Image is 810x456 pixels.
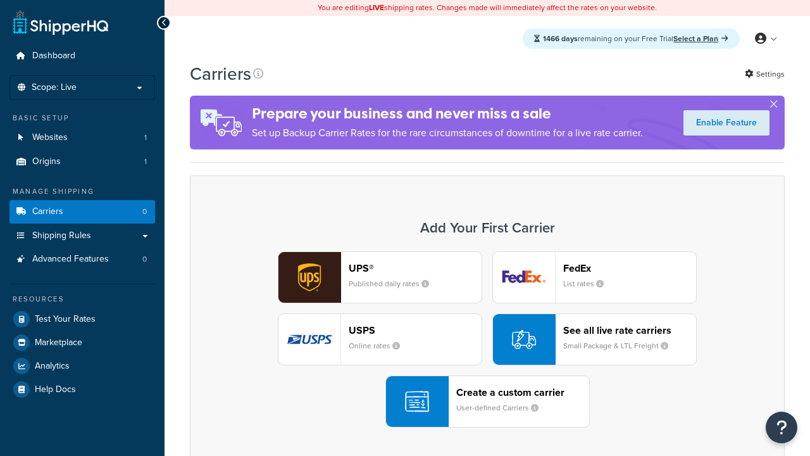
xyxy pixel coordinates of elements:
li: Carriers [9,200,155,224]
strong: 1466 days [543,33,578,44]
a: Settings [745,65,785,83]
span: Advanced Features [32,254,109,265]
img: ups logo [278,252,340,303]
small: Published daily rates [349,278,439,289]
a: Origins 1 [9,150,155,174]
p: Set up Backup Carrier Rates for the rare circumstances of downtime for a live rate carrier. [252,124,643,142]
img: usps logo [278,314,340,365]
li: Websites [9,126,155,149]
b: LIVE [369,2,384,13]
span: 1 [144,156,147,167]
span: 0 [142,206,147,217]
li: Origins [9,150,155,174]
span: 0 [142,254,147,265]
header: USPS [349,324,482,336]
a: Shipping Rules [9,224,155,248]
a: Advanced Features 0 [9,248,155,271]
span: Scope: Live [32,82,77,93]
img: fedEx logo [493,252,555,303]
button: ups logoUPS®Published daily rates [278,251,482,303]
img: icon-carrier-liverate-becf4550.svg [512,327,536,351]
header: Create a custom carrier [456,386,589,398]
h1: Carriers [190,61,251,86]
a: Websites 1 [9,126,155,149]
span: Test Your Rates [35,314,96,325]
small: User-defined Carriers [456,402,549,414]
a: Test Your Rates [9,308,155,331]
small: Small Package & LTL Freight [563,340,678,351]
span: Shipping Rules [32,231,91,241]
span: 1 [144,132,147,143]
div: remaining on your Free Trial [523,28,740,49]
button: Open Resource Center [766,412,797,443]
h4: Prepare your business and never miss a sale [252,103,643,124]
span: Websites [32,132,68,143]
header: See all live rate carriers [563,324,696,336]
small: Online rates [349,340,410,351]
button: usps logoUSPSOnline rates [278,313,482,365]
li: Advanced Features [9,248,155,271]
img: icon-carrier-custom-c93b8a24.svg [405,389,429,414]
header: FedEx [563,262,696,274]
a: Dashboard [9,44,155,68]
div: Resources [9,294,155,305]
a: Help Docs [9,378,155,401]
span: Marketplace [35,338,82,348]
button: fedEx logoFedExList rates [492,251,697,303]
a: Analytics [9,355,155,377]
a: Enable Feature [683,110,769,136]
button: See all live rate carriersSmall Package & LTL Freight [492,313,697,365]
a: Marketplace [9,331,155,354]
span: Carriers [32,206,63,217]
a: Carriers 0 [9,200,155,224]
h3: Add Your First Carrier [203,220,771,236]
a: Select a Plan [673,33,728,44]
a: ShipperHQ Home [13,9,108,35]
span: Analytics [35,361,70,372]
img: ad-rules-rateshop-fe6ec290ccb7230408bd80ed9643f0289d75e0ffd9eb532fc0e269fcd187b520.png [190,96,252,149]
span: Dashboard [32,51,75,61]
div: Basic Setup [9,113,155,123]
span: Help Docs [35,384,76,395]
div: Manage Shipping [9,186,155,197]
header: UPS® [349,262,482,274]
small: List rates [563,278,614,289]
span: Origins [32,156,61,167]
button: Create a custom carrierUser-defined Carriers [385,376,590,427]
